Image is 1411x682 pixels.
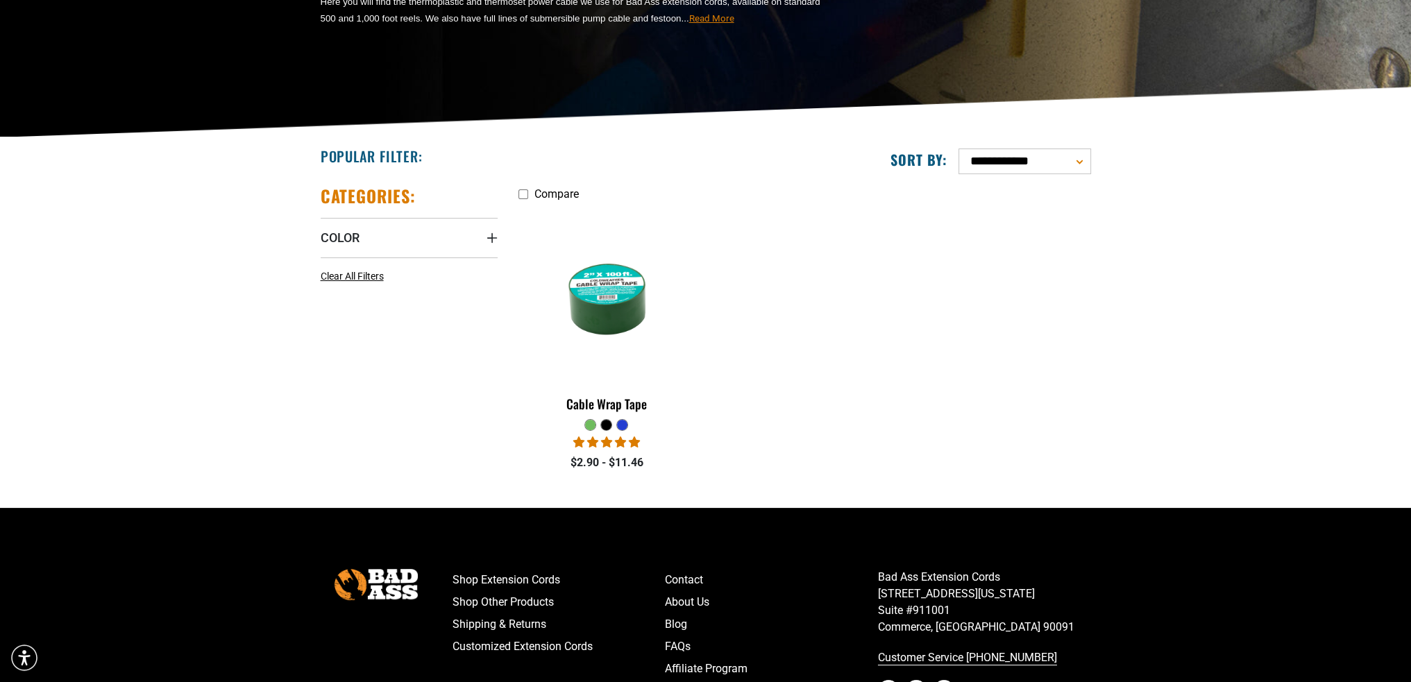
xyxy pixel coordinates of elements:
a: Customer Service [PHONE_NUMBER] [878,647,1091,669]
a: Blog [665,613,878,636]
a: FAQs [665,636,878,658]
span: Clear All Filters [321,271,384,282]
a: Shop Extension Cords [453,569,666,591]
h2: Popular Filter: [321,147,423,165]
a: Affiliate Program [665,658,878,680]
div: $2.90 - $11.46 [518,454,695,471]
a: About Us [665,591,878,613]
p: Bad Ass Extension Cords [STREET_ADDRESS][US_STATE] Suite #911001 Commerce, [GEOGRAPHIC_DATA] 90091 [878,569,1091,636]
a: Shipping & Returns [453,613,666,636]
span: Color [321,230,360,246]
span: 5.00 stars [573,436,640,449]
a: Customized Extension Cords [453,636,666,658]
h2: Categories: [321,185,416,207]
a: Shop Other Products [453,591,666,613]
img: Bad Ass Extension Cords [335,569,418,600]
label: Sort by: [890,151,947,169]
summary: Color [321,218,498,257]
div: Cable Wrap Tape [518,398,695,410]
a: Clear All Filters [321,269,389,284]
span: Compare [534,187,579,201]
img: Green [519,214,694,374]
span: Read More [689,13,734,24]
a: Contact [665,569,878,591]
a: Green Cable Wrap Tape [518,207,695,418]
